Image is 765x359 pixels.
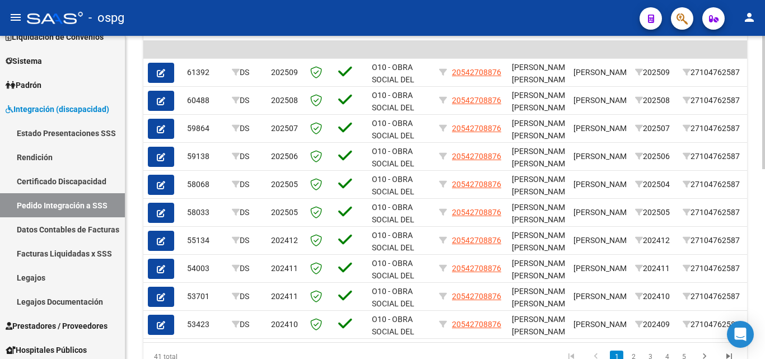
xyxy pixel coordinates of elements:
span: [PERSON_NAME] [573,180,633,189]
span: O10 - OBRA SOCIAL DEL PERSONAL GRAFICO [372,91,414,138]
div: 27104762587 [683,122,747,135]
span: [PERSON_NAME] [573,236,633,245]
span: [PERSON_NAME] [573,320,633,329]
span: 202506 [271,152,298,161]
span: [PERSON_NAME] [573,68,633,77]
div: 58033 [187,206,223,219]
span: [PERSON_NAME] [PERSON_NAME] , [512,119,572,153]
div: 202508 [635,94,674,107]
span: 202410 [271,320,298,329]
div: DS [232,318,262,331]
span: Prestadores / Proveedores [6,320,108,332]
span: 20542708876 [452,68,501,77]
span: 202411 [271,264,298,273]
div: 59864 [187,122,223,135]
div: 27104762587 [683,150,747,163]
div: 27104762587 [683,178,747,191]
div: DS [232,234,262,247]
span: [PERSON_NAME] [PERSON_NAME] , [512,147,572,181]
span: 20542708876 [452,96,501,105]
span: O10 - OBRA SOCIAL DEL PERSONAL GRAFICO [372,63,414,110]
span: - ospg [88,6,124,30]
span: 20542708876 [452,264,501,273]
span: O10 - OBRA SOCIAL DEL PERSONAL GRAFICO [372,259,414,306]
span: [PERSON_NAME] [PERSON_NAME] , [512,175,572,209]
span: 202412 [271,236,298,245]
div: 202410 [635,290,674,303]
span: 202507 [271,124,298,133]
span: [PERSON_NAME] [573,292,633,301]
span: 20542708876 [452,320,501,329]
span: 20542708876 [452,180,501,189]
span: [PERSON_NAME] [PERSON_NAME] , [512,315,572,349]
span: Liquidación de Convenios [6,31,104,43]
div: Open Intercom Messenger [727,321,754,348]
div: 27104762587 [683,262,747,275]
div: 53423 [187,318,223,331]
span: Padrón [6,79,41,91]
span: Sistema [6,55,42,67]
div: 27104762587 [683,318,747,331]
div: 202505 [635,206,674,219]
div: 60488 [187,94,223,107]
div: 54003 [187,262,223,275]
span: [PERSON_NAME] [PERSON_NAME] , [512,91,572,125]
span: [PERSON_NAME] [573,96,633,105]
div: 53701 [187,290,223,303]
span: [PERSON_NAME] [PERSON_NAME] , [512,203,572,237]
div: 202504 [635,178,674,191]
div: 202507 [635,122,674,135]
span: [PERSON_NAME] [PERSON_NAME] , [512,287,572,321]
span: [PERSON_NAME] [PERSON_NAME] , [512,63,572,97]
span: O10 - OBRA SOCIAL DEL PERSONAL GRAFICO [372,147,414,194]
div: 27104762587 [683,66,747,79]
span: O10 - OBRA SOCIAL DEL PERSONAL GRAFICO [372,175,414,222]
div: 202409 [635,318,674,331]
mat-icon: menu [9,11,22,24]
div: 27104762587 [683,94,747,107]
span: 20542708876 [452,208,501,217]
div: DS [232,66,262,79]
span: 202505 [271,208,298,217]
div: 59138 [187,150,223,163]
span: [PERSON_NAME] [573,152,633,161]
div: 202506 [635,150,674,163]
span: [PERSON_NAME] [PERSON_NAME] , [512,259,572,293]
span: 20542708876 [452,292,501,301]
mat-icon: person [743,11,756,24]
div: DS [232,178,262,191]
span: Integración (discapacidad) [6,103,109,115]
div: DS [232,290,262,303]
span: O10 - OBRA SOCIAL DEL PERSONAL GRAFICO [372,287,414,334]
div: 202411 [635,262,674,275]
div: DS [232,150,262,163]
div: 202509 [635,66,674,79]
span: [PERSON_NAME] [573,208,633,217]
span: 20542708876 [452,152,501,161]
div: DS [232,94,262,107]
div: DS [232,206,262,219]
div: 27104762587 [683,234,747,247]
span: 202411 [271,292,298,301]
span: 202509 [271,68,298,77]
span: O10 - OBRA SOCIAL DEL PERSONAL GRAFICO [372,231,414,278]
div: 202412 [635,234,674,247]
div: 61392 [187,66,223,79]
div: 27104762587 [683,290,747,303]
span: 20542708876 [452,236,501,245]
span: [PERSON_NAME] [573,124,633,133]
div: 27104762587 [683,206,747,219]
span: 202505 [271,180,298,189]
span: O10 - OBRA SOCIAL DEL PERSONAL GRAFICO [372,119,414,166]
div: DS [232,122,262,135]
div: DS [232,262,262,275]
span: 20542708876 [452,124,501,133]
span: [PERSON_NAME] [573,264,633,273]
span: O10 - OBRA SOCIAL DEL PERSONAL GRAFICO [372,203,414,250]
span: 202508 [271,96,298,105]
span: Hospitales Públicos [6,344,87,356]
span: Período Prestación [635,15,674,36]
span: [PERSON_NAME] [PERSON_NAME] , [512,231,572,265]
div: 55134 [187,234,223,247]
div: 58068 [187,178,223,191]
